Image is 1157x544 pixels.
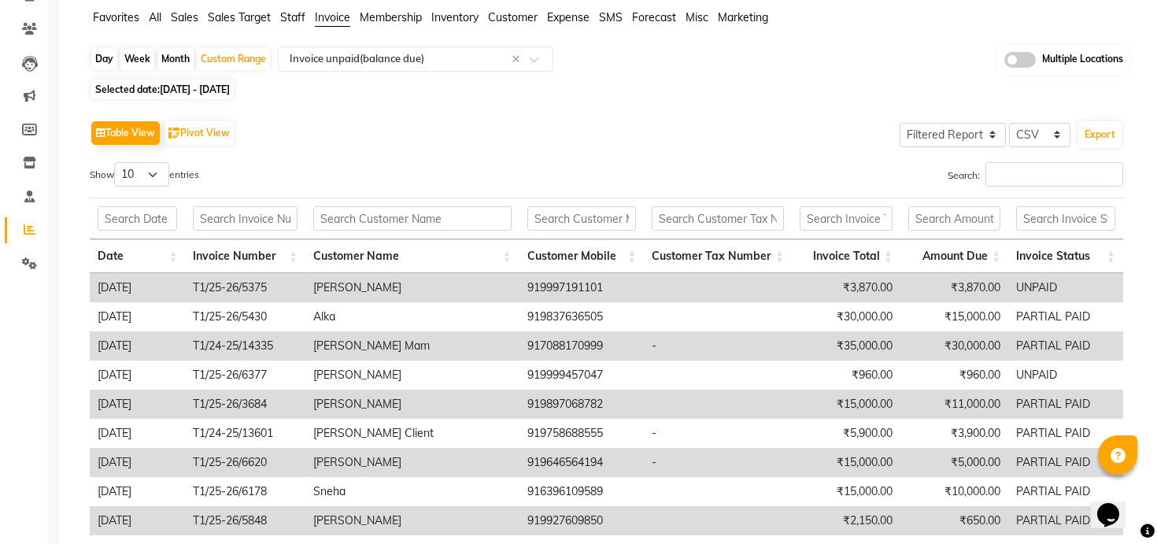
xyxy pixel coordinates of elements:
td: 919646564194 [519,448,645,477]
td: UNPAID [1008,273,1123,302]
td: [PERSON_NAME] [305,506,519,535]
span: All [149,10,161,24]
td: ₹10,000.00 [900,477,1009,506]
td: 919999457047 [519,361,645,390]
div: Day [91,48,117,70]
td: 919927609850 [519,506,645,535]
input: Search Invoice Total [800,206,893,231]
span: Sales Target [208,10,271,24]
td: PARTIAL PAID [1008,302,1123,331]
img: pivot.png [168,128,180,139]
span: Sales [171,10,198,24]
td: [PERSON_NAME] Mam [305,331,519,361]
td: T1/25-26/6377 [185,361,305,390]
input: Search Customer Tax Number [652,206,784,231]
td: ₹15,000.00 [792,448,900,477]
span: Marketing [718,10,768,24]
td: T1/24-25/13601 [185,419,305,448]
label: Show entries [90,162,199,187]
td: ₹650.00 [900,506,1009,535]
td: PARTIAL PAID [1008,390,1123,419]
select: Showentries [114,162,169,187]
td: [DATE] [90,477,185,506]
button: Table View [91,121,160,145]
td: T1/25-26/5375 [185,273,305,302]
td: 917088170999 [519,331,645,361]
td: ₹3,900.00 [900,419,1009,448]
td: [DATE] [90,302,185,331]
td: ₹3,870.00 [900,273,1009,302]
input: Search Invoice Number [193,206,298,231]
th: Invoice Number: activate to sort column ascending [185,239,305,273]
span: Inventory [431,10,479,24]
span: Selected date: [91,80,234,99]
input: Search Amount Due [908,206,1001,231]
input: Search: [985,162,1123,187]
td: [PERSON_NAME] [305,390,519,419]
td: [PERSON_NAME] [305,361,519,390]
td: [DATE] [90,390,185,419]
span: Expense [547,10,590,24]
td: 919897068782 [519,390,645,419]
th: Invoice Status: activate to sort column ascending [1008,239,1123,273]
td: T1/25-26/6620 [185,448,305,477]
label: Search: [948,162,1123,187]
td: ₹5,900.00 [792,419,900,448]
button: Export [1078,121,1122,148]
span: Forecast [632,10,676,24]
td: T1/25-26/6178 [185,477,305,506]
td: ₹15,000.00 [792,390,900,419]
div: Week [120,48,154,70]
td: Alka [305,302,519,331]
td: T1/24-25/14335 [185,331,305,361]
td: T1/25-26/5430 [185,302,305,331]
td: [DATE] [90,506,185,535]
td: ₹30,000.00 [792,302,900,331]
td: 916396109589 [519,477,645,506]
td: [PERSON_NAME] [305,273,519,302]
th: Amount Due: activate to sort column ascending [900,239,1009,273]
td: [DATE] [90,361,185,390]
th: Invoice Total: activate to sort column ascending [792,239,900,273]
input: Search Invoice Status [1016,206,1115,231]
td: ₹960.00 [900,361,1009,390]
td: 919997191101 [519,273,645,302]
td: ₹3,870.00 [792,273,900,302]
iframe: chat widget [1091,481,1141,528]
td: Sneha [305,477,519,506]
td: ₹11,000.00 [900,390,1009,419]
th: Customer Tax Number: activate to sort column ascending [644,239,792,273]
td: ₹35,000.00 [792,331,900,361]
td: ₹30,000.00 [900,331,1009,361]
div: Custom Range [197,48,270,70]
span: Favorites [93,10,139,24]
td: [DATE] [90,419,185,448]
td: [DATE] [90,273,185,302]
span: Staff [280,10,305,24]
td: [PERSON_NAME] [305,448,519,477]
td: PARTIAL PAID [1008,448,1123,477]
td: - [644,419,792,448]
td: ₹5,000.00 [900,448,1009,477]
span: Multiple Locations [1042,52,1123,68]
td: PARTIAL PAID [1008,506,1123,535]
td: UNPAID [1008,361,1123,390]
span: Membership [360,10,422,24]
td: PARTIAL PAID [1008,477,1123,506]
td: T1/25-26/3684 [185,390,305,419]
span: [DATE] - [DATE] [160,83,230,95]
td: ₹15,000.00 [900,302,1009,331]
button: Pivot View [164,121,234,145]
span: Clear all [512,51,525,68]
th: Customer Name: activate to sort column ascending [305,239,519,273]
th: Date: activate to sort column ascending [90,239,185,273]
td: [DATE] [90,448,185,477]
td: T1/25-26/5848 [185,506,305,535]
td: - [644,448,792,477]
td: [DATE] [90,331,185,361]
input: Search Customer Mobile [527,206,637,231]
span: SMS [599,10,623,24]
input: Search Customer Name [313,206,511,231]
td: PARTIAL PAID [1008,419,1123,448]
div: Month [157,48,194,70]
